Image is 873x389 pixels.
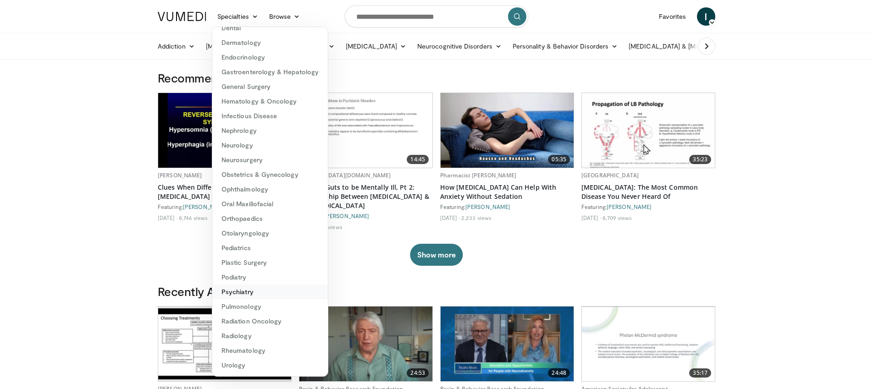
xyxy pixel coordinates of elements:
span: 14:45 [407,155,429,164]
a: [PERSON_NAME] [324,213,369,219]
a: Pediatrics [212,241,328,255]
img: VuMedi Logo [158,12,206,21]
li: [DATE] [440,214,460,221]
a: [GEOGRAPHIC_DATA] [581,171,639,179]
a: Rheumatology [212,343,328,358]
img: 932adfb7-fb21-4e49-afd9-3ebc58b77978.620x360_q85_upscale.jpg [441,307,574,381]
input: Search topics, interventions [345,5,528,27]
a: Addiction [152,37,200,55]
img: 09b25cc0-3215-4535-a619-0b245047253a.620x360_q85_upscale.jpg [582,307,715,381]
a: Nephrology [212,123,328,138]
a: Personality & Behavior Disorders [507,37,623,55]
a: Otolaryngology [212,226,328,241]
a: 05:35 [441,93,574,168]
a: 14:45 [299,93,432,168]
li: [DATE] [158,214,177,221]
a: [MEDICAL_DATA]: The Most Common Disease You Never Heard Of [581,183,715,201]
a: Radiology [212,329,328,343]
a: Clues When Differentiating [MEDICAL_DATA] from MDD [158,183,292,201]
a: Dental [212,21,328,35]
a: I [697,7,715,26]
a: Infectious Disease [212,109,328,123]
a: Urology [212,358,328,373]
a: Neurocognitive Disorders [412,37,507,55]
span: 35:17 [689,368,711,378]
a: Ophthalmology [212,182,328,197]
a: Neurology [212,138,328,153]
li: 8,709 views [602,214,632,221]
a: [PERSON_NAME] [158,171,202,179]
li: 8,746 views [179,214,208,221]
img: a6520382-d332-4ed3-9891-ee688fa49237.620x360_q85_upscale.jpg [158,93,291,168]
a: How [MEDICAL_DATA] Can Help With Anxiety Without Sedation [440,183,574,201]
a: It Takes Guts to be Mentally Ill, Pt 2: Relationship Between [MEDICAL_DATA] & Gut [MEDICAL_DATA] [299,183,433,210]
a: 24:53 [299,307,432,381]
img: 45d9ed29-37ad-44fa-b6cc-1065f856441c.620x360_q85_upscale.jpg [299,93,432,168]
a: 16:42 [158,93,291,168]
h3: Recently Added [158,284,715,299]
div: Specialties [212,27,328,377]
img: 5b8011c7-1005-4e73-bd4d-717c320f5860.620x360_q85_upscale.jpg [299,307,432,381]
a: [PERSON_NAME] [465,203,510,210]
a: Gastroenterology & Hepatology [212,65,328,79]
a: Specialties [212,7,264,26]
a: Radiation Oncology [212,314,328,329]
a: [MEDICAL_DATA] & [MEDICAL_DATA] [623,37,754,55]
img: a8413ed9-a0c1-44e6-9c3a-7b5ea9e75223.620x360_q85_upscale.jpg [158,308,291,379]
a: Orthopaedics [212,211,328,226]
span: 35:23 [689,155,711,164]
a: [MEDICAL_DATA] [340,37,412,55]
a: 35:23 [582,93,715,168]
div: Featuring: [158,203,292,210]
a: Dermatology [212,35,328,50]
h3: Recommended for You [158,71,715,85]
a: [PERSON_NAME] [183,203,228,210]
a: Pulmonology [212,299,328,314]
div: Featuring: [299,212,433,219]
span: 05:35 [548,155,570,164]
a: [MEDICAL_DATA] [200,37,272,55]
a: Browse [264,7,306,26]
a: 23:14 [158,307,291,381]
div: Featuring: [440,203,574,210]
a: Favorites [653,7,691,26]
div: Featuring: [581,203,715,210]
a: Podiatry [212,270,328,285]
a: Endocrinology [212,50,328,65]
a: 24:48 [441,307,574,381]
li: 50 views [320,223,343,230]
a: Neurosurgery [212,153,328,167]
a: Pharmacist [PERSON_NAME] [440,171,516,179]
img: 45f5f8ca-7827-4f87-a5a6-5eea0093adca.620x360_q85_upscale.jpg [582,93,715,168]
a: General Surgery [212,79,328,94]
a: Hematology & Oncology [212,94,328,109]
span: 24:53 [407,368,429,378]
li: [DATE] [581,214,601,221]
a: Plastic Surgery [212,255,328,270]
span: 24:48 [548,368,570,378]
a: [PERSON_NAME] [607,203,652,210]
a: Oral Maxillofacial [212,197,328,211]
button: Show more [410,244,463,266]
img: 7bfe4765-2bdb-4a7e-8d24-83e30517bd33.620x360_q85_upscale.jpg [441,93,574,168]
a: Obstetrics & Gynecology [212,167,328,182]
li: 2,233 views [461,214,492,221]
a: Psychiatry [212,285,328,299]
a: [MEDICAL_DATA][DOMAIN_NAME] [299,171,391,179]
a: 35:17 [582,307,715,381]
